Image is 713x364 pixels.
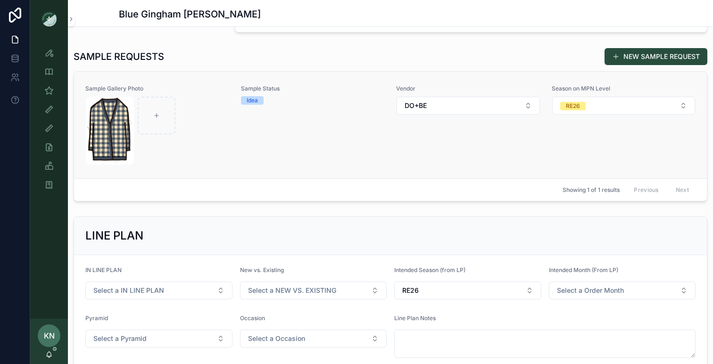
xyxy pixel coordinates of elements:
[397,97,540,115] button: Select Button
[93,334,147,343] span: Select a Pyramid
[85,228,143,243] h2: LINE PLAN
[566,102,580,110] div: RE26
[394,281,541,299] button: Select Button
[85,85,230,92] span: Sample Gallery Photo
[605,48,707,65] button: NEW SAMPLE REQUEST
[552,85,696,92] span: Season on MPN Level
[41,11,57,26] img: App logo
[240,281,387,299] button: Select Button
[394,266,465,273] span: Intended Season (from LP)
[85,330,232,347] button: Select Button
[74,72,707,178] a: Sample Gallery PhotoScreenshot-2025-08-28-at-3.06.24-PM.pngSample StatusIdeaVendorSelect ButtonSe...
[241,85,385,92] span: Sample Status
[93,286,164,295] span: Select a IN LINE PLAN
[74,50,164,63] h1: SAMPLE REQUESTS
[86,97,134,165] img: Screenshot-2025-08-28-at-3.06.24-PM.png
[44,330,55,341] span: KN
[240,330,387,347] button: Select Button
[119,8,261,21] h1: Blue Gingham [PERSON_NAME]
[396,85,540,92] span: Vendor
[85,281,232,299] button: Select Button
[563,186,620,194] span: Showing 1 of 1 results
[552,97,696,115] button: Select Button
[402,286,419,295] span: RE26
[240,266,284,273] span: New vs. Existing
[85,266,122,273] span: IN LINE PLAN
[248,334,305,343] span: Select a Occasion
[85,314,108,322] span: Pyramid
[549,266,618,273] span: Intended Month (From LP)
[247,96,258,105] div: Idea
[405,101,427,110] span: DO+BE
[248,286,336,295] span: Select a NEW VS. EXISTING
[240,314,265,322] span: Occasion
[549,281,696,299] button: Select Button
[394,314,436,322] span: Line Plan Notes
[30,38,68,206] div: scrollable content
[557,286,624,295] span: Select a Order Month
